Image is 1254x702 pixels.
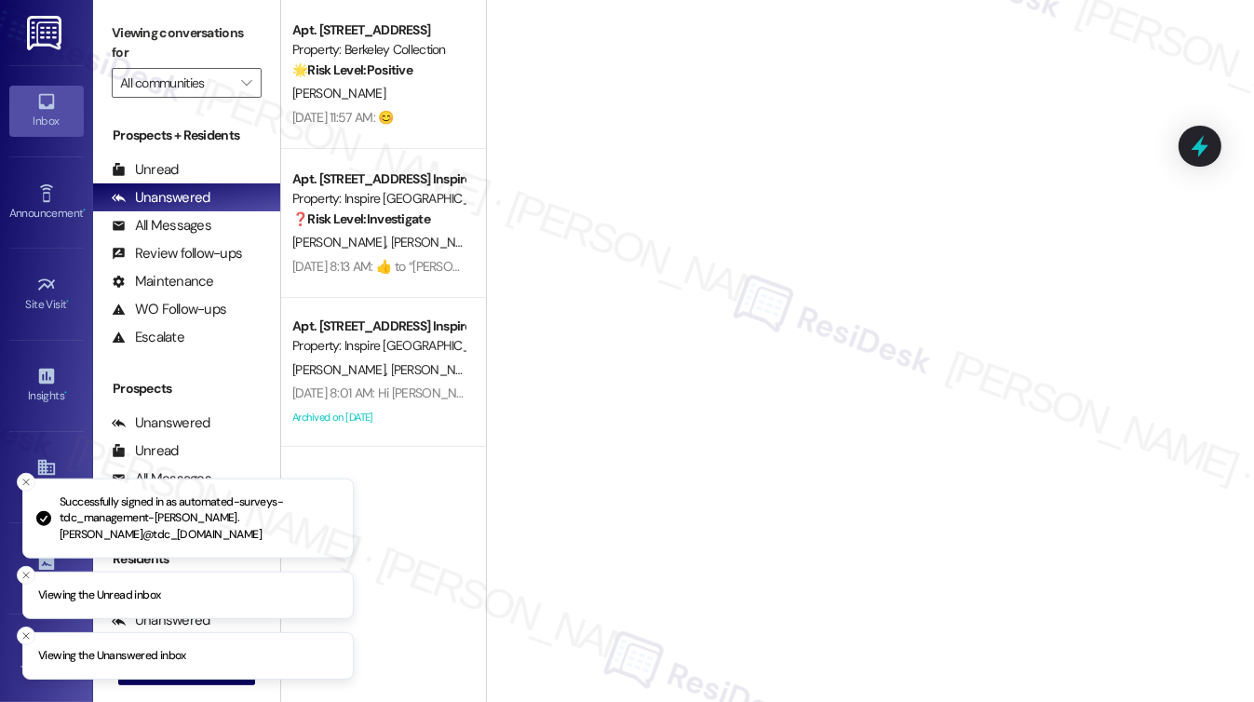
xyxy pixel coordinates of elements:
[241,75,251,90] i: 
[112,160,179,180] div: Unread
[292,85,385,101] span: [PERSON_NAME]
[38,648,186,665] p: Viewing the Unanswered inbox
[93,126,280,145] div: Prospects + Residents
[112,300,226,319] div: WO Follow-ups
[292,317,465,336] div: Apt. [STREET_ADDRESS] Inspire Homes [GEOGRAPHIC_DATA]
[9,635,84,685] a: Templates •
[292,234,391,250] span: [PERSON_NAME]
[112,188,210,208] div: Unanswered
[67,295,70,308] span: •
[391,234,490,250] span: [PERSON_NAME]
[17,627,35,645] button: Close toast
[292,361,391,378] span: [PERSON_NAME]
[292,40,465,60] div: Property: Berkeley Collection
[290,406,466,429] div: Archived on [DATE]
[292,210,430,227] strong: ❓ Risk Level: Investigate
[38,587,160,603] p: Viewing the Unread inbox
[9,360,84,411] a: Insights •
[292,336,465,356] div: Property: Inspire [GEOGRAPHIC_DATA]
[17,472,35,491] button: Close toast
[292,169,465,189] div: Apt. [STREET_ADDRESS] Inspire Homes [GEOGRAPHIC_DATA]
[112,244,242,263] div: Review follow-ups
[27,16,65,50] img: ResiDesk Logo
[112,328,184,347] div: Escalate
[391,361,484,378] span: [PERSON_NAME]
[112,19,262,68] label: Viewing conversations for
[60,493,338,543] p: Successfully signed in as automated-surveys-tdc_management-[PERSON_NAME].[PERSON_NAME]@tdc_[DOMAI...
[120,68,232,98] input: All communities
[17,565,35,584] button: Close toast
[93,379,280,398] div: Prospects
[9,544,84,594] a: Leads
[112,272,214,291] div: Maintenance
[9,86,84,136] a: Inbox
[112,441,179,461] div: Unread
[112,216,211,236] div: All Messages
[292,189,465,209] div: Property: Inspire [GEOGRAPHIC_DATA]
[64,386,67,399] span: •
[112,413,210,433] div: Unanswered
[292,20,465,40] div: Apt. [STREET_ADDRESS]
[292,61,412,78] strong: 🌟 Risk Level: Positive
[83,204,86,217] span: •
[9,452,84,502] a: Buildings
[9,269,84,319] a: Site Visit •
[292,109,393,126] div: [DATE] 11:57 AM: 😊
